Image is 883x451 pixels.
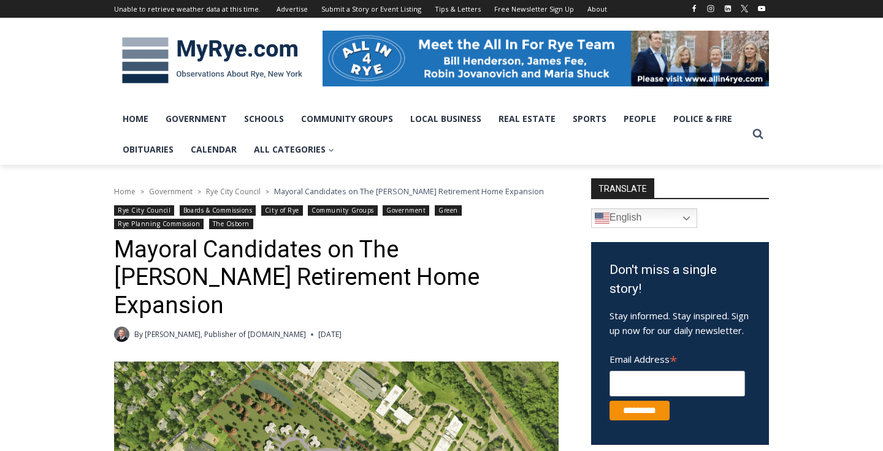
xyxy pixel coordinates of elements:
[245,134,343,165] a: All Categories
[737,1,752,16] a: X
[610,308,751,338] p: Stay informed. Stay inspired. Sign up now for our daily newsletter.
[180,205,256,216] a: Boards & Commissions
[318,328,342,340] time: [DATE]
[591,208,697,228] a: English
[591,178,654,198] strong: TRANSLATE
[134,328,143,340] span: By
[595,211,610,225] img: en
[610,260,751,299] h3: Don't miss a single story!
[703,1,718,16] a: Instagram
[114,186,136,197] a: Home
[206,186,261,197] a: Rye City Council
[687,1,701,16] a: Facebook
[254,143,334,156] span: All Categories
[383,205,429,216] a: Government
[235,104,292,134] a: Schools
[490,104,564,134] a: Real Estate
[261,205,303,216] a: City of Rye
[114,185,559,197] nav: Breadcrumbs
[114,104,747,165] nav: Primary Navigation
[665,104,741,134] a: Police & Fire
[114,327,129,342] a: Author image
[197,188,201,196] span: >
[721,1,735,16] a: Linkedin
[564,104,615,134] a: Sports
[209,219,253,229] a: The Osborn
[610,347,745,369] label: Email Address
[747,123,769,145] button: View Search Form
[754,1,769,16] a: YouTube
[435,205,462,216] a: Green
[149,186,193,197] a: Government
[274,186,544,197] span: Mayoral Candidates on The [PERSON_NAME] Retirement Home Expansion
[114,104,157,134] a: Home
[402,104,490,134] a: Local Business
[292,104,402,134] a: Community Groups
[615,104,665,134] a: People
[145,329,306,339] a: [PERSON_NAME], Publisher of [DOMAIN_NAME]
[308,205,377,216] a: Community Groups
[114,236,559,320] h1: Mayoral Candidates on The [PERSON_NAME] Retirement Home Expansion
[157,104,235,134] a: Government
[114,134,182,165] a: Obituaries
[266,188,269,196] span: >
[140,188,144,196] span: >
[114,219,204,229] a: Rye Planning Commission
[114,205,174,216] a: Rye City Council
[182,134,245,165] a: Calendar
[114,4,261,15] div: Unable to retrieve weather data at this time.
[114,29,310,93] img: MyRye.com
[323,31,769,86] img: All in for Rye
